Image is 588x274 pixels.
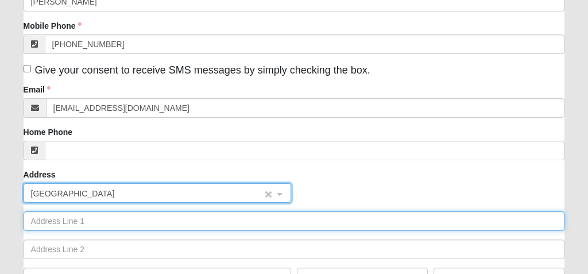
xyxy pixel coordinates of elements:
label: Email [24,84,51,95]
label: Address [24,169,56,180]
span: United States [31,187,263,200]
span: Give your consent to receive SMS messages by simply checking the box. [35,64,370,76]
label: Mobile Phone [24,20,82,32]
input: Address Line 2 [24,240,565,259]
input: Give your consent to receive SMS messages by simply checking the box. [24,65,31,72]
input: Address Line 1 [24,211,565,231]
label: Home Phone [24,126,73,138]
